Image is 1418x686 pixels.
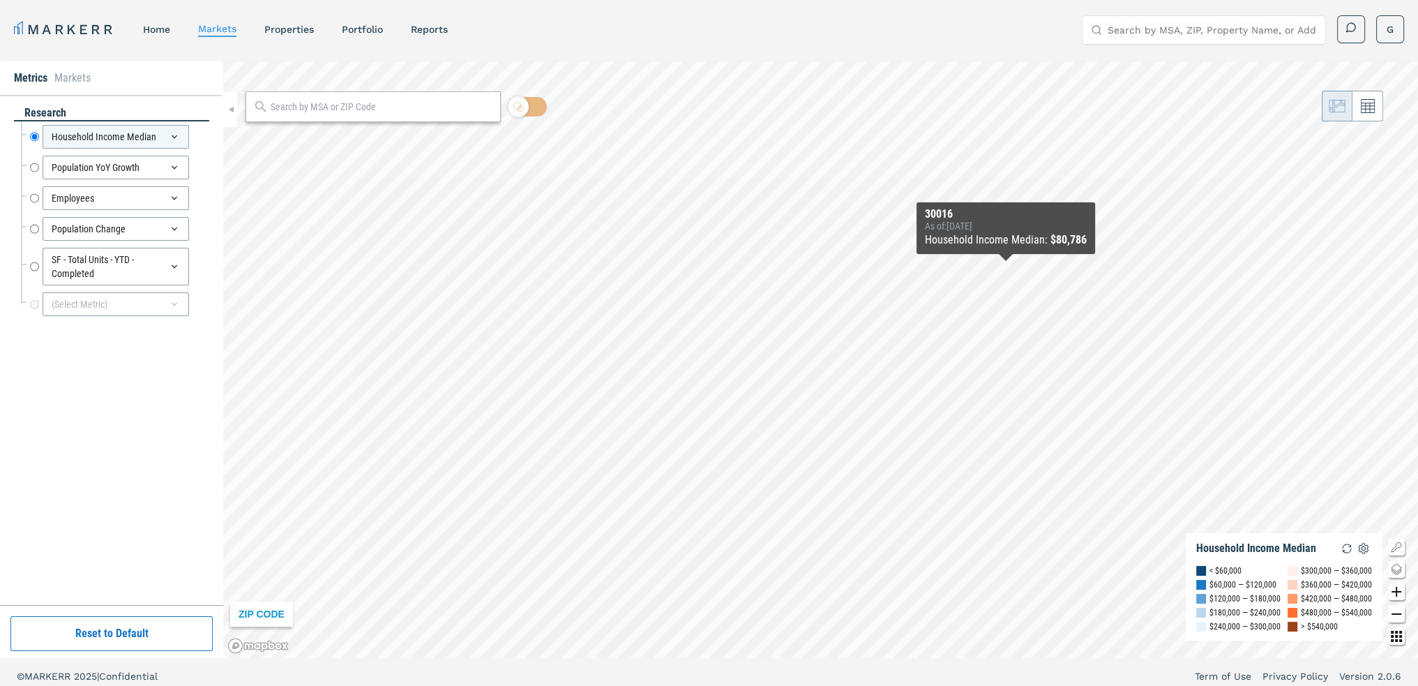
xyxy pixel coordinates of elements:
div: Household Income Median [1196,542,1316,555]
div: $240,000 — $300,000 [1209,620,1281,634]
li: Metrics [14,70,47,87]
a: Privacy Policy [1262,669,1328,683]
span: G [1387,22,1394,36]
div: Population Change [43,217,189,241]
button: Reset to Default [10,616,213,651]
button: Show/Hide Legend Map Button [1388,539,1405,555]
button: Zoom in map button [1388,583,1405,600]
div: research [14,105,209,121]
span: © [17,671,24,682]
div: SF - Total Units - YTD - Completed [43,248,189,285]
button: Other options map button [1388,628,1405,645]
div: Household Income Median [43,125,189,149]
div: $480,000 — $540,000 [1301,606,1372,620]
div: > $540,000 [1301,620,1338,634]
div: Map Tooltip Content [925,208,1087,248]
a: home [143,24,170,35]
a: markets [198,23,236,34]
li: Markets [54,70,91,87]
div: As of : [DATE] [925,221,1087,232]
input: Search by MSA or ZIP Code [271,100,493,114]
button: Change style map button [1388,561,1405,578]
img: Reload Legend [1338,540,1355,557]
div: $360,000 — $420,000 [1301,578,1372,592]
div: Population YoY Growth [43,156,189,179]
div: $420,000 — $480,000 [1301,592,1372,606]
b: $80,786 [1050,233,1087,246]
a: reports [411,24,448,35]
img: Settings [1355,540,1372,557]
div: Household Income Median : [925,232,1087,248]
a: Mapbox logo [227,638,289,654]
div: < $60,000 [1209,564,1242,578]
span: 2025 | [74,671,99,682]
a: MARKERR [14,20,115,39]
div: 30016 [925,208,1087,221]
div: $60,000 — $120,000 [1209,578,1276,592]
span: MARKERR [24,671,74,682]
a: Portfolio [342,24,383,35]
span: Confidential [99,671,158,682]
a: Term of Use [1195,669,1251,683]
div: (Select Metric) [43,292,189,316]
input: Search by MSA, ZIP, Property Name, or Address [1108,16,1317,44]
div: Employees [43,186,189,210]
div: $300,000 — $360,000 [1301,564,1372,578]
a: properties [264,24,314,35]
div: $120,000 — $180,000 [1209,592,1281,606]
a: Version 2.0.6 [1339,669,1401,683]
button: Zoom out map button [1388,606,1405,622]
div: $180,000 — $240,000 [1209,606,1281,620]
div: ZIP CODE [230,602,293,627]
canvas: Map [223,61,1418,658]
button: G [1376,15,1404,43]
